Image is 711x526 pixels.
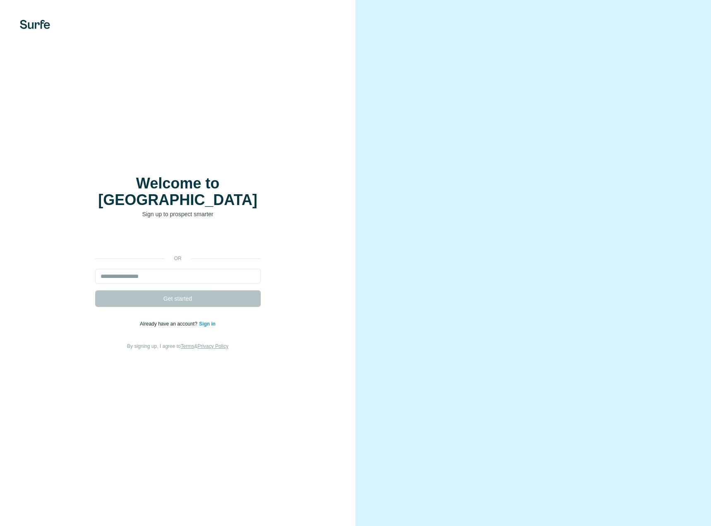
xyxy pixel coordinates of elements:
p: or [165,255,191,262]
p: Sign up to prospect smarter [95,210,261,218]
a: Terms [181,343,195,349]
h1: Welcome to [GEOGRAPHIC_DATA] [95,175,261,208]
a: Sign in [199,321,216,327]
img: Surfe's logo [20,20,50,29]
span: Already have an account? [140,321,199,327]
a: Privacy Policy [197,343,228,349]
span: By signing up, I agree to & [127,343,228,349]
iframe: Schaltfläche „Über Google anmelden“ [91,231,265,249]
